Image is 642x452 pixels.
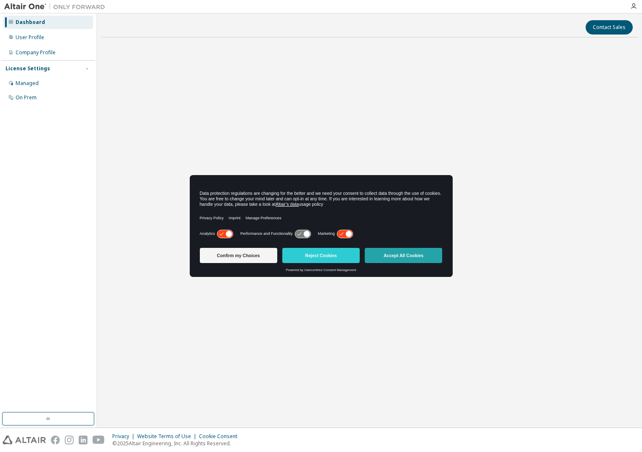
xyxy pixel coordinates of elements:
[112,433,137,440] div: Privacy
[137,433,199,440] div: Website Terms of Use
[16,94,37,101] div: On Prem
[4,3,109,11] img: Altair One
[199,433,242,440] div: Cookie Consent
[16,34,44,41] div: User Profile
[93,436,105,444] img: youtube.svg
[79,436,88,444] img: linkedin.svg
[5,65,50,72] div: License Settings
[586,20,633,35] button: Contact Sales
[16,80,39,87] div: Managed
[51,436,60,444] img: facebook.svg
[65,436,74,444] img: instagram.svg
[16,19,45,26] div: Dashboard
[112,440,242,447] p: © 2025 Altair Engineering, Inc. All Rights Reserved.
[16,49,56,56] div: Company Profile
[3,436,46,444] img: altair_logo.svg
